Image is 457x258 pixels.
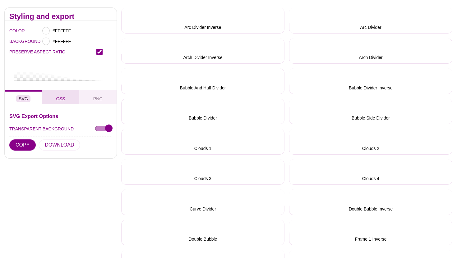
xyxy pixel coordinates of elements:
[79,90,117,104] button: PNG
[9,27,17,35] label: COLOR
[289,99,452,124] button: Bubble Side Divider
[9,14,112,19] h2: Styling and export
[42,90,79,104] button: CSS
[289,38,452,64] button: Arch Divider
[9,139,36,151] button: COPY
[289,189,452,215] button: Double Bubble Inverse
[93,96,103,101] span: PNG
[289,129,452,155] button: Clouds 2
[121,220,284,246] button: Double Bubble
[56,96,65,101] span: CSS
[9,37,17,45] label: BACKGROUND
[289,68,452,94] button: Bubble Divider Inverse
[9,125,74,133] label: TRANSPARENT BACKGROUND
[121,189,284,215] button: Curve Divider
[121,129,284,155] button: Clouds 1
[9,114,112,119] h3: SVG Export Options
[121,159,284,185] button: Clouds 3
[121,99,284,124] button: Bubble Divider
[289,220,452,246] button: Frame 1 Inverse
[121,8,284,34] button: Arc Divider Inverse
[289,159,452,185] button: Clouds 4
[39,139,80,151] button: DOWNLOAD
[9,48,96,56] label: PRESERVE ASPECT RATIO
[289,8,452,34] button: Arc Divider
[121,38,284,64] button: Arch Divider Inverse
[121,68,284,94] button: Bubble And Half Divider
